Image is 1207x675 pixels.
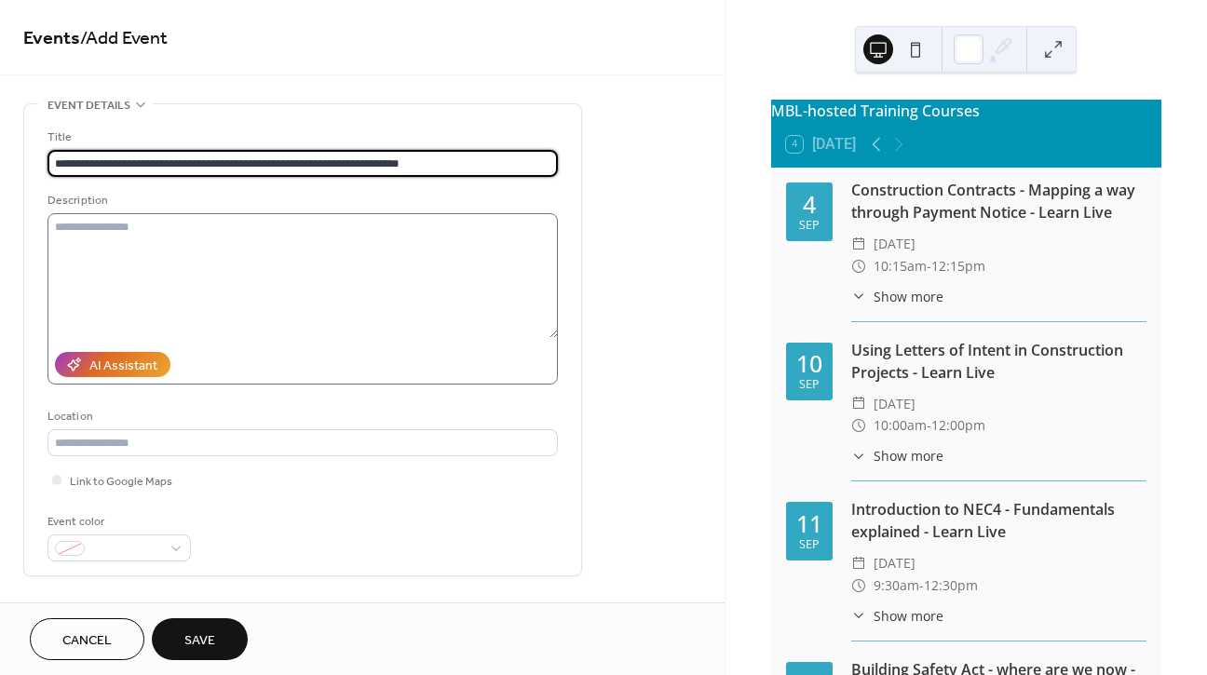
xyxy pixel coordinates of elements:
div: MBL-hosted Training Courses [771,100,1161,122]
span: [DATE] [874,233,915,255]
span: / Add Event [80,20,168,57]
div: ​ [851,255,866,277]
div: Description [47,191,554,210]
div: ​ [851,446,866,466]
button: ​Show more [851,606,943,626]
div: 11 [796,512,822,535]
div: Sep [799,539,820,551]
div: 10 [796,352,822,375]
div: ​ [851,552,866,574]
div: ​ [851,287,866,306]
span: Show more [874,287,943,306]
div: ​ [851,606,866,626]
span: 12:00pm [931,414,985,437]
a: Events [23,20,80,57]
div: ​ [851,414,866,437]
button: ​Show more [851,287,943,306]
div: Sep [799,220,820,232]
div: AI Assistant [89,357,157,376]
button: ​Show more [851,446,943,466]
button: Save [152,618,248,660]
button: AI Assistant [55,352,170,377]
span: - [927,414,931,437]
div: Using Letters of Intent in Construction Projects - Learn Live [851,339,1146,384]
span: Event details [47,96,130,115]
div: Sep [799,379,820,391]
div: Event color [47,512,187,532]
span: Link to Google Maps [70,472,172,492]
span: Date and time [47,599,130,618]
div: Construction Contracts - Mapping a way through Payment Notice - Learn Live [851,179,1146,223]
span: - [919,574,924,597]
span: - [927,255,931,277]
div: ​ [851,574,866,597]
div: Introduction to NEC4 - Fundamentals explained - Learn Live [851,498,1146,543]
span: [DATE] [874,552,915,574]
div: Location [47,407,554,426]
span: 9:30am [874,574,919,597]
span: 12:15pm [931,255,985,277]
span: 10:15am [874,255,927,277]
span: Save [184,631,215,651]
div: ​ [851,233,866,255]
span: 10:00am [874,414,927,437]
span: [DATE] [874,393,915,415]
span: 12:30pm [924,574,978,597]
button: Cancel [30,618,144,660]
span: Cancel [62,631,112,651]
div: Title [47,128,554,147]
span: Show more [874,446,943,466]
span: Show more [874,606,943,626]
div: ​ [851,393,866,415]
div: 4 [803,193,816,216]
